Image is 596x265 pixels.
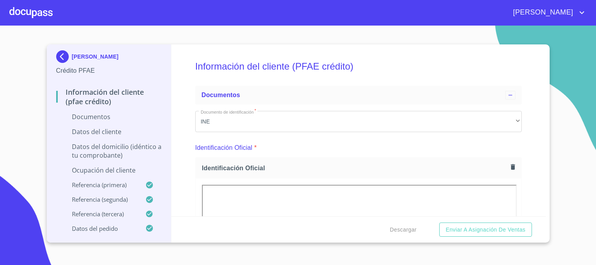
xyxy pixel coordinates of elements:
p: Información del cliente (PFAE crédito) [56,87,162,106]
h5: Información del cliente (PFAE crédito) [195,50,522,83]
p: Referencia (tercera) [56,210,146,218]
p: Documentos [56,112,162,121]
p: Crédito PFAE [56,66,162,75]
span: Documentos [202,92,240,98]
p: Referencia (primera) [56,181,146,189]
p: Datos del pedido [56,225,146,232]
span: Identificación Oficial [202,164,508,172]
div: Documentos [195,86,522,105]
p: Ocupación del Cliente [56,166,162,175]
button: Descargar [387,223,420,237]
p: Referencia (segunda) [56,195,146,203]
span: Enviar a Asignación de Ventas [446,225,525,235]
p: Datos del cliente [56,127,162,136]
p: Identificación Oficial [195,143,253,153]
div: [PERSON_NAME] [56,50,162,66]
p: Datos del domicilio (idéntico a tu comprobante) [56,142,162,160]
span: [PERSON_NAME] [507,6,577,19]
span: Descargar [390,225,416,235]
button: account of current user [507,6,587,19]
p: [PERSON_NAME] [72,53,119,60]
img: Docupass spot blue [56,50,72,63]
div: INE [195,111,522,132]
button: Enviar a Asignación de Ventas [439,223,532,237]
